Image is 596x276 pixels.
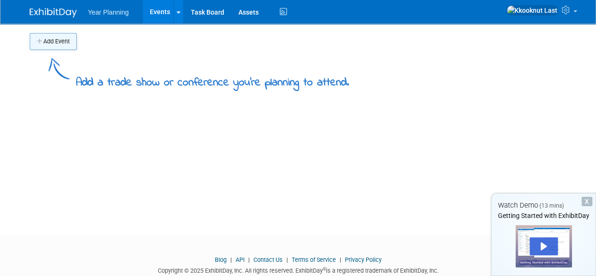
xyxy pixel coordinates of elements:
div: Getting Started with ExhibitDay [491,211,596,220]
span: | [284,256,290,263]
sup: ® [323,267,326,272]
a: Terms of Service [292,256,336,263]
span: | [228,256,234,263]
div: Play [530,237,558,255]
span: | [337,256,343,263]
span: (13 mins) [539,202,564,209]
img: ExhibitDay [30,8,77,17]
div: Add a trade show or conference you're planning to attend. [76,68,349,91]
a: Blog [215,256,227,263]
a: API [236,256,245,263]
div: Dismiss [581,197,592,206]
span: Year Planning [88,8,129,16]
div: Watch Demo [491,201,596,210]
a: Contact Us [253,256,283,263]
img: Kkooknut Last [506,5,558,16]
span: | [246,256,252,263]
button: Add Event [30,33,77,50]
a: Privacy Policy [345,256,382,263]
